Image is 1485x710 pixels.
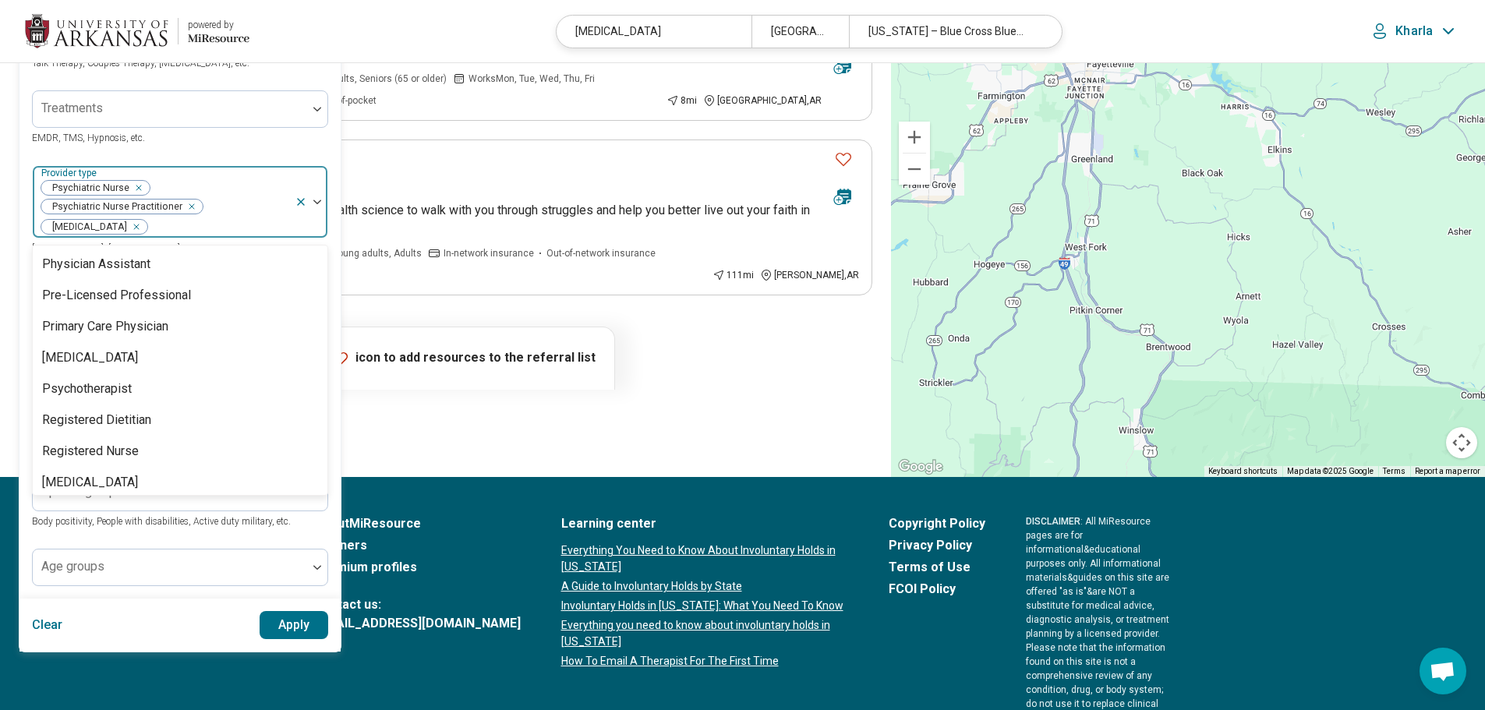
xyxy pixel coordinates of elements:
[666,94,697,108] div: 8 mi
[295,349,596,368] p: Click icon to add resources to the referral list
[561,653,848,669] a: How To Email A Therapist For The First Time
[314,614,521,633] a: [EMAIL_ADDRESS][DOMAIN_NAME]
[889,514,985,533] a: Copyright Policy
[41,200,187,214] span: Psychiatric Nurse Practitioner
[889,580,985,599] a: FCOI Policy
[561,542,848,575] a: Everything You Need to Know About Involuntary Holds in [US_STATE]
[828,143,859,175] button: Favorite
[41,220,132,235] span: [MEDICAL_DATA]
[712,268,754,282] div: 111 mi
[79,201,859,238] p: We use our training and experience in mental health science to walk with you through struggles an...
[1415,467,1480,475] a: Report a map error
[561,598,848,614] a: Involuntary Holds in [US_STATE]: What You Need To Know
[561,617,848,650] a: Everything you need to know about involuntary holds in [US_STATE]
[319,94,377,108] span: Out-of-pocket
[561,578,848,595] a: A Guide to Involuntary Holds by State
[1420,648,1466,694] a: Open chat
[42,473,138,492] div: [MEDICAL_DATA]
[41,181,134,196] span: Psychiatric Nurse
[1383,467,1405,475] a: Terms (opens in new tab)
[32,132,145,143] span: EMDR, TMS, Hypnosis, etc.
[468,72,595,86] span: Works Mon, Tue, Wed, Thu, Fri
[889,558,985,577] a: Terms of Use
[25,12,168,50] img: University of Arkansas
[188,18,249,32] div: powered by
[899,154,930,185] button: Zoom out
[1208,466,1278,477] button: Keyboard shortcuts
[314,514,521,533] a: AboutMiResource
[41,168,100,178] label: Provider type
[42,317,168,336] div: Primary Care Physician
[42,380,132,398] div: Psychotherapist
[314,595,521,614] span: Contact us:
[849,16,1044,48] div: [US_STATE] – Blue Cross Blue Shield
[42,411,151,429] div: Registered Dietitian
[557,16,751,48] div: [MEDICAL_DATA]
[25,12,249,50] a: University of Arkansaspowered by
[1395,23,1433,39] p: Kharla
[444,246,534,260] span: In-network insurance
[561,514,848,533] a: Learning center
[314,558,521,577] a: Premium profiles
[546,246,656,260] span: Out-of-network insurance
[32,611,63,639] button: Clear
[32,516,291,527] span: Body positivity, People with disabilities, Active duty military, etc.
[760,268,859,282] div: [PERSON_NAME] , AR
[703,94,822,108] div: [GEOGRAPHIC_DATA] , AR
[41,559,104,574] label: Age groups
[41,101,103,115] label: Treatments
[899,122,930,153] button: Zoom in
[42,442,139,461] div: Registered Nurse
[895,457,946,477] a: Open this area in Google Maps (opens a new window)
[42,286,191,305] div: Pre-Licensed Professional
[260,611,329,639] button: Apply
[895,457,946,477] img: Google
[1287,467,1374,475] span: Map data ©2025 Google
[314,536,521,555] a: Partners
[32,58,249,69] span: Talk Therapy, Couples Therapy, [MEDICAL_DATA], etc.
[42,255,150,274] div: Physician Assistant
[32,243,227,254] span: [MEDICAL_DATA], [MEDICAL_DATA], LMFT, etc.
[751,16,849,48] div: [GEOGRAPHIC_DATA]
[1026,516,1080,527] span: DISCLAIMER
[42,348,138,367] div: [MEDICAL_DATA]
[889,536,985,555] a: Privacy Policy
[1446,427,1477,458] button: Map camera controls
